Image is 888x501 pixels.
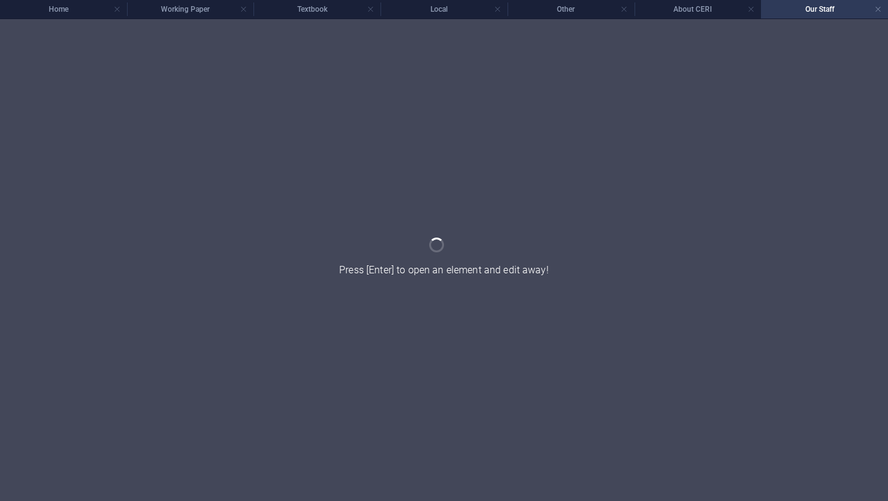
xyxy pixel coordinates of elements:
[127,2,254,16] h4: Working Paper
[635,2,762,16] h4: About CERI
[253,2,380,16] h4: Textbook
[508,2,635,16] h4: Other
[380,2,508,16] h4: Local
[761,2,888,16] h4: Our Staff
